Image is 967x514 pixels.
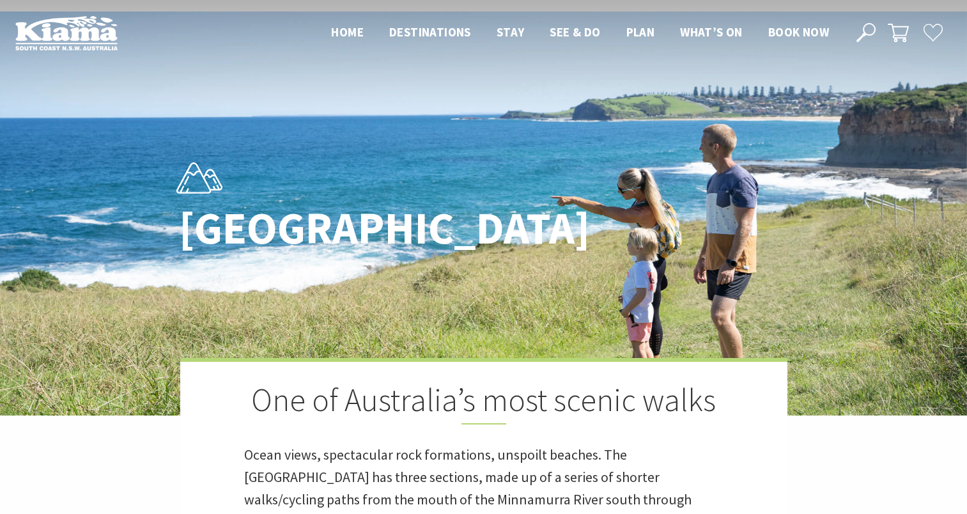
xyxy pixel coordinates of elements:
[244,381,723,424] h2: One of Australia’s most scenic walks
[389,24,471,40] span: Destinations
[318,22,842,43] nav: Main Menu
[179,204,540,253] h1: [GEOGRAPHIC_DATA]
[15,15,118,51] img: Kiama Logo
[497,24,525,40] span: Stay
[626,24,655,40] span: Plan
[768,24,829,40] span: Book now
[680,24,743,40] span: What’s On
[550,24,600,40] span: See & Do
[331,24,364,40] span: Home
